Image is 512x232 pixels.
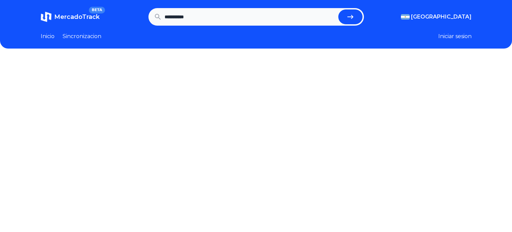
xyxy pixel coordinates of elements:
[401,13,472,21] button: [GEOGRAPHIC_DATA]
[54,13,100,21] span: MercadoTrack
[438,32,472,40] button: Iniciar sesion
[41,11,100,22] a: MercadoTrackBETA
[41,32,55,40] a: Inicio
[41,11,52,22] img: MercadoTrack
[401,14,410,20] img: Argentina
[89,7,105,13] span: BETA
[63,32,101,40] a: Sincronizacion
[411,13,472,21] span: [GEOGRAPHIC_DATA]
